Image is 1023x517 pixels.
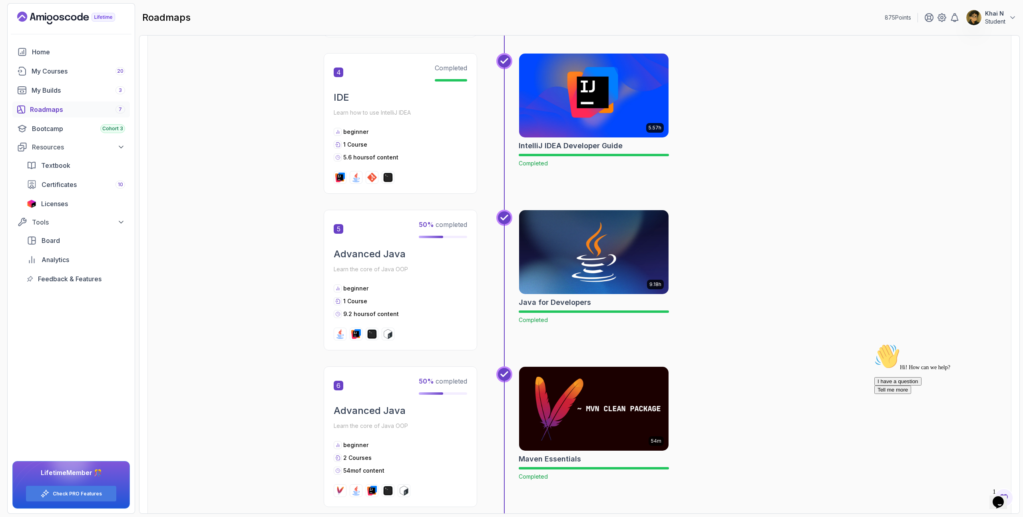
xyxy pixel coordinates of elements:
[22,233,130,249] a: board
[3,37,50,45] button: I have a question
[519,316,548,323] span: Completed
[12,82,130,98] a: builds
[17,12,133,24] a: Landing page
[42,236,60,245] span: Board
[30,105,125,114] div: Roadmaps
[351,329,361,339] img: intellij logo
[12,44,130,60] a: home
[22,196,130,212] a: licenses
[351,486,361,495] img: java logo
[399,486,409,495] img: bash logo
[12,215,130,229] button: Tools
[22,177,130,193] a: certificates
[117,68,123,74] span: 20
[32,217,125,227] div: Tools
[32,86,125,95] div: My Builds
[22,252,130,268] a: analytics
[383,173,393,182] img: terminal logo
[42,180,77,189] span: Certificates
[343,298,367,304] span: 1 Course
[12,140,130,154] button: Resources
[519,210,669,294] img: Java for Developers card
[343,310,399,318] p: 9.2 hours of content
[334,224,343,234] span: 5
[119,87,122,93] span: 3
[343,141,367,148] span: 1 Course
[142,11,191,24] h2: roadmaps
[435,64,467,72] span: Completed
[383,486,393,495] img: terminal logo
[3,45,40,54] button: Tell me more
[12,121,130,137] a: bootcamp
[519,160,548,167] span: Completed
[27,200,36,208] img: jetbrains icon
[335,329,345,339] img: java logo
[519,210,669,324] a: Java for Developers card9.18hJava for DevelopersCompleted
[367,486,377,495] img: intellij logo
[334,68,343,77] span: 4
[519,453,581,465] h2: Maven Essentials
[989,485,1015,509] iframe: chat widget
[32,124,125,133] div: Bootcamp
[41,199,68,209] span: Licenses
[367,329,377,339] img: terminal logo
[885,14,911,22] p: 875 Points
[334,248,467,260] h2: Advanced Java
[32,142,125,152] div: Resources
[3,3,147,54] div: 👋Hi! How can we help?I have a questionTell me more
[419,221,434,229] span: 50 %
[53,491,102,497] a: Check PRO Features
[32,66,125,76] div: My Courses
[334,264,467,275] p: Learn the core of Java OOP
[383,329,393,339] img: bash logo
[419,377,467,385] span: completed
[519,367,669,451] img: Maven Essentials card
[351,173,361,182] img: java logo
[3,24,79,30] span: Hi! How can we help?
[118,181,123,188] span: 10
[519,366,669,481] a: Maven Essentials card54mMaven EssentialsCompleted
[649,281,661,288] p: 9.18h
[12,101,130,117] a: roadmaps
[119,106,122,113] span: 7
[985,10,1005,18] p: Khai N
[3,3,29,29] img: :wave:
[42,255,69,264] span: Analytics
[334,404,467,417] h2: Advanced Java
[102,125,123,132] span: Cohort 3
[519,54,669,137] img: IntelliJ IDEA Developer Guide card
[649,125,661,131] p: 5.57h
[334,91,467,104] h2: IDE
[651,438,661,444] p: 54m
[343,284,368,292] p: beginner
[519,297,591,308] h2: Java for Developers
[12,63,130,79] a: courses
[985,18,1005,26] p: Student
[367,173,377,182] img: git logo
[966,10,1017,26] button: user profile imageKhai NStudent
[41,161,70,170] span: Textbook
[335,486,345,495] img: maven logo
[343,153,398,161] p: 5.6 hours of content
[343,454,372,461] span: 2 Courses
[38,274,102,284] span: Feedback & Features
[343,128,368,136] p: beginner
[519,140,623,151] h2: IntelliJ IDEA Developer Guide
[335,173,345,182] img: intellij logo
[22,271,130,287] a: feedback
[966,10,981,25] img: user profile image
[871,340,1015,481] iframe: chat widget
[419,221,467,229] span: completed
[26,485,117,502] button: Check PRO Features
[334,381,343,390] span: 6
[419,377,434,385] span: 50 %
[334,107,467,118] p: Learn how to use IntelliJ IDEA
[343,467,384,475] p: 54m of content
[32,47,125,57] div: Home
[22,157,130,173] a: textbook
[334,420,467,431] p: Learn the core of Java OOP
[519,53,669,167] a: IntelliJ IDEA Developer Guide card5.57hIntelliJ IDEA Developer GuideCompleted
[343,441,368,449] p: beginner
[519,473,548,480] span: Completed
